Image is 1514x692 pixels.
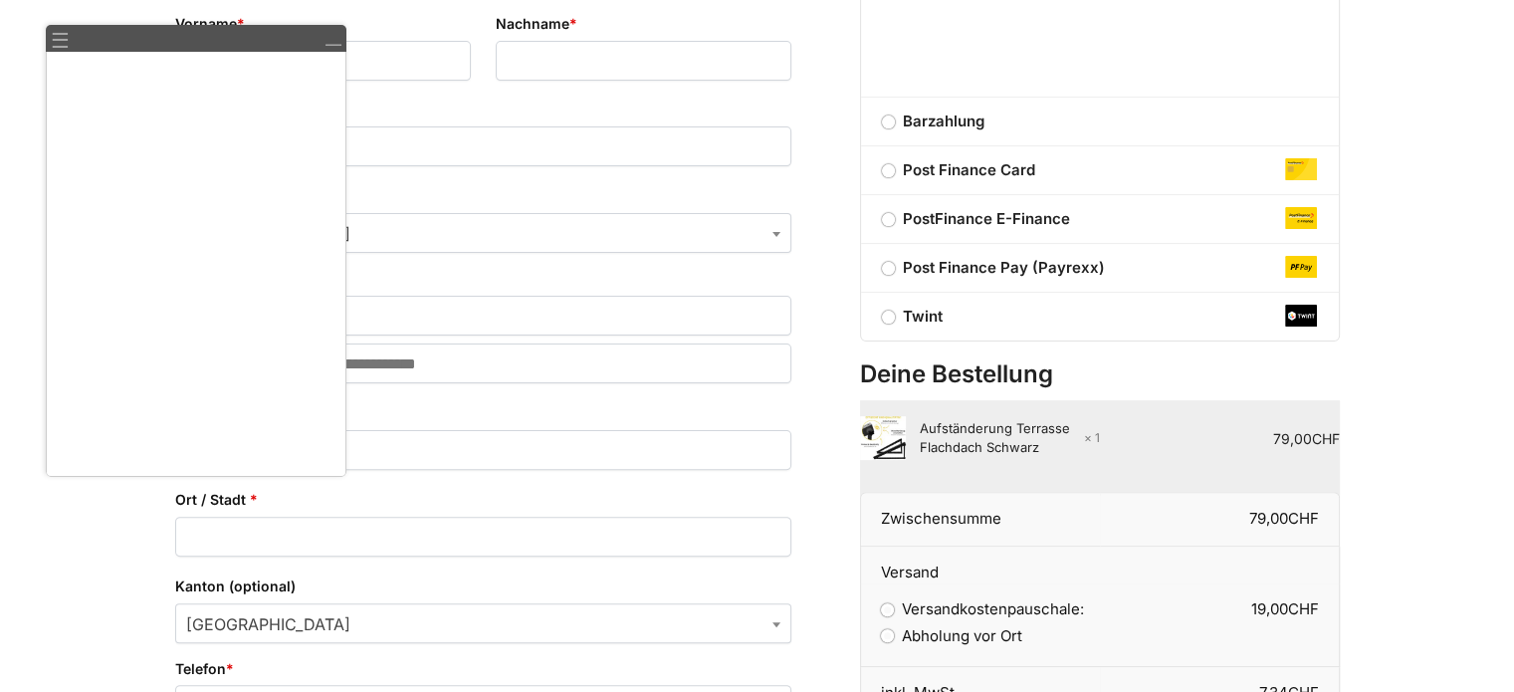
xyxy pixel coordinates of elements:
[881,626,1022,645] label: Abholung vor Ort
[175,186,791,208] label: Land / Region
[861,256,1339,280] label: Post Finance Pay (Payrexx)
[1312,430,1340,447] span: CHF
[1288,509,1319,528] span: CHF
[860,357,1340,392] h3: Deine Bestellung
[861,158,1339,182] label: Post Finance Card
[1285,305,1317,326] img: twint
[1288,599,1319,618] span: CHF
[176,604,790,644] span: Bern
[881,599,1084,618] label: Versandkostenpauschale:
[324,30,341,48] a: Minimieren/Wiederherstellen
[175,658,791,680] label: Telefon
[1285,256,1317,277] img: post-finance-pay
[175,576,791,597] label: Kanton
[860,547,1340,584] th: Versand
[920,419,1100,458] div: Aufständerung Terrasse Flachdach Schwarz
[175,269,791,291] label: Straße
[1285,158,1317,179] img: post-finance-card
[861,207,1339,231] label: PostFinance E-Finance
[47,52,345,476] iframe: Live Hilfe
[1285,207,1317,228] img: post-finance-e-finance
[175,213,791,253] span: Land / Region
[861,305,1339,329] label: Twint
[1249,509,1319,528] bdi: 79,00
[1251,599,1319,618] bdi: 19,00
[175,489,791,511] label: Ort / Stadt
[229,577,296,594] span: (optional)
[496,13,791,35] label: Nachname
[176,214,790,254] span: Schweiz
[175,100,791,121] label: Firmenname
[1084,429,1100,447] strong: × 1
[861,110,1339,133] label: Barzahlung
[51,30,70,51] a: ☰
[175,603,791,643] span: Kanton
[175,13,471,35] label: Vorname
[860,492,1100,547] th: Zwischensumme
[175,403,791,425] label: Postleitzahl
[860,416,906,460] img: Aufständerung Terrasse Flachdach Schwarz
[1273,430,1340,447] bdi: 79,00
